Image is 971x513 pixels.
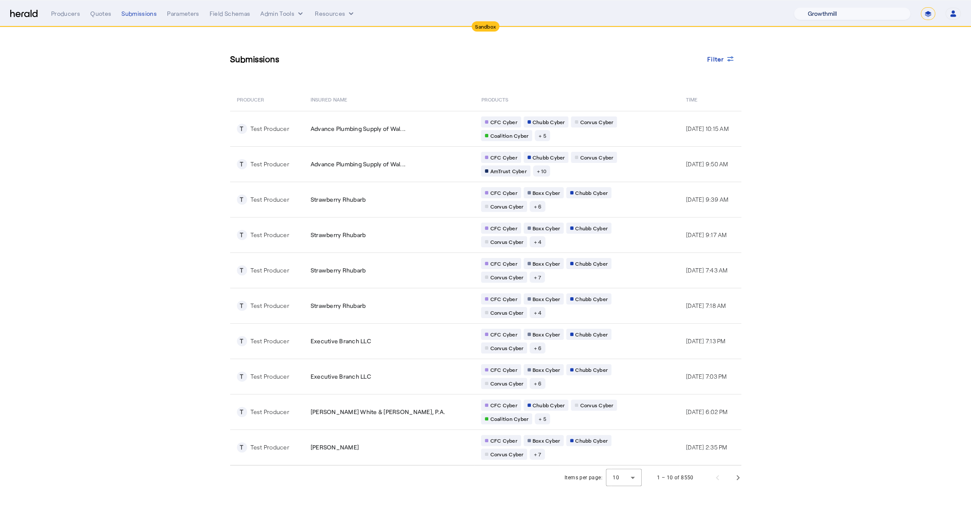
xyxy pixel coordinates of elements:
div: T [237,124,247,134]
span: Corvus Cyber [490,238,523,245]
span: [DATE] 6:02 PM [686,408,728,415]
span: + 6 [533,380,542,387]
span: Corvus Cyber [490,451,523,458]
div: Items per page: [565,473,602,482]
span: Corvus Cyber [490,309,523,316]
div: Field Schemas [210,9,251,18]
span: [DATE] 9:39 AM [686,196,729,203]
span: Coalition Cyber [490,415,528,422]
span: [PERSON_NAME] White & [PERSON_NAME], P.A. [311,408,445,416]
span: [DATE] 7:43 AM [686,267,728,274]
div: Test Producer [251,408,289,416]
span: + 5 [539,415,546,422]
div: T [237,371,247,382]
span: + 10 [537,168,546,174]
span: Advance Plumbing Supply of Wal... [311,160,406,168]
span: [DATE] 2:35 PM [686,443,727,451]
div: Test Producer [251,266,289,275]
span: AmTrust Cyber [490,168,526,174]
span: Chubb Cyber [575,225,608,232]
div: T [237,442,247,452]
span: CFC Cyber [490,331,517,338]
span: Boxx Cyber [533,366,560,373]
div: T [237,301,247,311]
div: Test Producer [251,301,289,310]
span: [DATE] 10:15 AM [686,125,729,132]
span: Advance Plumbing Supply of Wal... [311,125,406,133]
div: Test Producer [251,125,289,133]
span: Chubb Cyber [533,154,565,161]
div: T [237,159,247,169]
div: Sandbox [472,21,499,32]
span: Chubb Cyber [533,402,565,409]
div: Parameters [167,9,199,18]
span: PRODUCER [237,95,265,103]
span: Filter [707,55,724,64]
span: Chubb Cyber [575,366,608,373]
span: Corvus Cyber [490,274,523,281]
span: Chubb Cyber [575,189,608,196]
span: + 7 [533,451,541,458]
span: Chubb Cyber [575,260,608,267]
h3: Submissions [230,53,279,65]
span: CFC Cyber [490,437,517,444]
span: Coalition Cyber [490,132,528,139]
span: Boxx Cyber [533,296,560,302]
span: Chubb Cyber [533,119,565,125]
span: Chubb Cyber [575,331,608,338]
span: [DATE] 7:13 PM [686,337,726,345]
span: Strawberry Rhubarb [311,266,366,275]
button: Next page [728,467,748,488]
span: Strawberry Rhubarb [311,231,366,239]
span: [DATE] 7:18 AM [686,302,726,309]
span: CFC Cyber [490,119,517,125]
span: PRODUCTS [481,95,508,103]
img: Herald Logo [10,10,37,18]
span: [PERSON_NAME] [311,443,359,452]
div: Test Producer [251,160,289,168]
button: internal dropdown menu [260,9,305,18]
span: [DATE] 9:17 AM [686,231,727,238]
div: Quotes [90,9,111,18]
span: + 5 [539,132,546,139]
span: Strawberry Rhubarb [311,195,366,204]
span: + 7 [533,274,541,281]
div: T [237,230,247,240]
span: CFC Cyber [490,402,517,409]
span: Boxx Cyber [533,225,560,232]
span: Boxx Cyber [533,260,560,267]
span: Corvus Cyber [490,345,523,351]
button: Resources dropdown menu [315,9,355,18]
div: T [237,194,247,205]
span: Chubb Cyber [575,437,608,444]
div: Test Producer [251,372,289,381]
button: Filter [700,51,741,67]
span: Boxx Cyber [533,437,560,444]
span: [DATE] 7:03 PM [686,373,727,380]
div: T [237,336,247,346]
span: + 4 [533,238,542,245]
div: T [237,407,247,417]
span: Boxx Cyber [533,331,560,338]
span: Corvus Cyber [580,402,613,409]
span: Strawberry Rhubarb [311,301,366,310]
div: Producers [51,9,80,18]
span: + 6 [533,345,542,351]
span: Insured Name [311,95,347,103]
span: CFC Cyber [490,154,517,161]
div: Test Producer [251,443,289,452]
span: Boxx Cyber [533,189,560,196]
div: Test Producer [251,337,289,345]
span: Time [686,95,697,103]
span: CFC Cyber [490,260,517,267]
div: T [237,265,247,275]
span: Executive Branch LLC [311,337,371,345]
div: Test Producer [251,195,289,204]
span: Corvus Cyber [580,154,613,161]
span: CFC Cyber [490,189,517,196]
span: CFC Cyber [490,366,517,373]
span: [DATE] 9:50 AM [686,160,728,168]
div: Submissions [121,9,157,18]
span: Chubb Cyber [575,296,608,302]
span: + 4 [533,309,542,316]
